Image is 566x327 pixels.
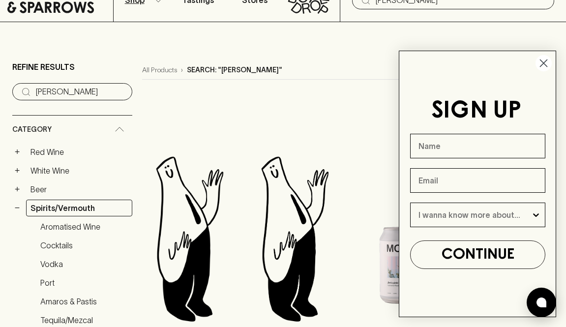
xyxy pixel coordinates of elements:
button: CONTINUE [410,240,545,269]
img: Blackhearts & Sparrows Man [247,152,343,325]
input: Name [410,134,545,158]
div: Category [12,116,132,144]
input: Try “Pinot noir” [36,84,124,100]
a: Aromatised Wine [36,218,132,235]
a: Amaros & Pastis [36,293,132,310]
p: › [181,65,183,75]
div: FLYOUT Form [389,41,566,327]
a: White Wine [26,162,132,179]
a: Vodka [36,256,132,272]
p: Search: "[PERSON_NAME]" [187,65,282,75]
a: Red Wine [26,144,132,160]
p: Refine Results [12,61,75,73]
span: Category [12,123,52,136]
a: Spirits/Vermouth [26,200,132,216]
button: Show Options [531,203,541,227]
input: Email [410,168,545,193]
button: + [12,147,22,157]
button: + [12,184,22,194]
span: SIGN UP [431,100,521,122]
input: I wanna know more about... [418,203,531,227]
button: Close dialog [535,55,552,72]
a: Port [36,274,132,291]
img: Blackhearts & Sparrows Man [142,152,238,325]
button: − [12,203,22,213]
button: + [12,166,22,176]
img: Mode Jim's Pink Blouse Tasmanian Pepperberry Ginger Lime Seltzer [353,152,448,325]
a: All Products [142,65,177,75]
a: Beer [26,181,132,198]
a: Cocktails [36,237,132,254]
img: bubble-icon [536,297,546,307]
